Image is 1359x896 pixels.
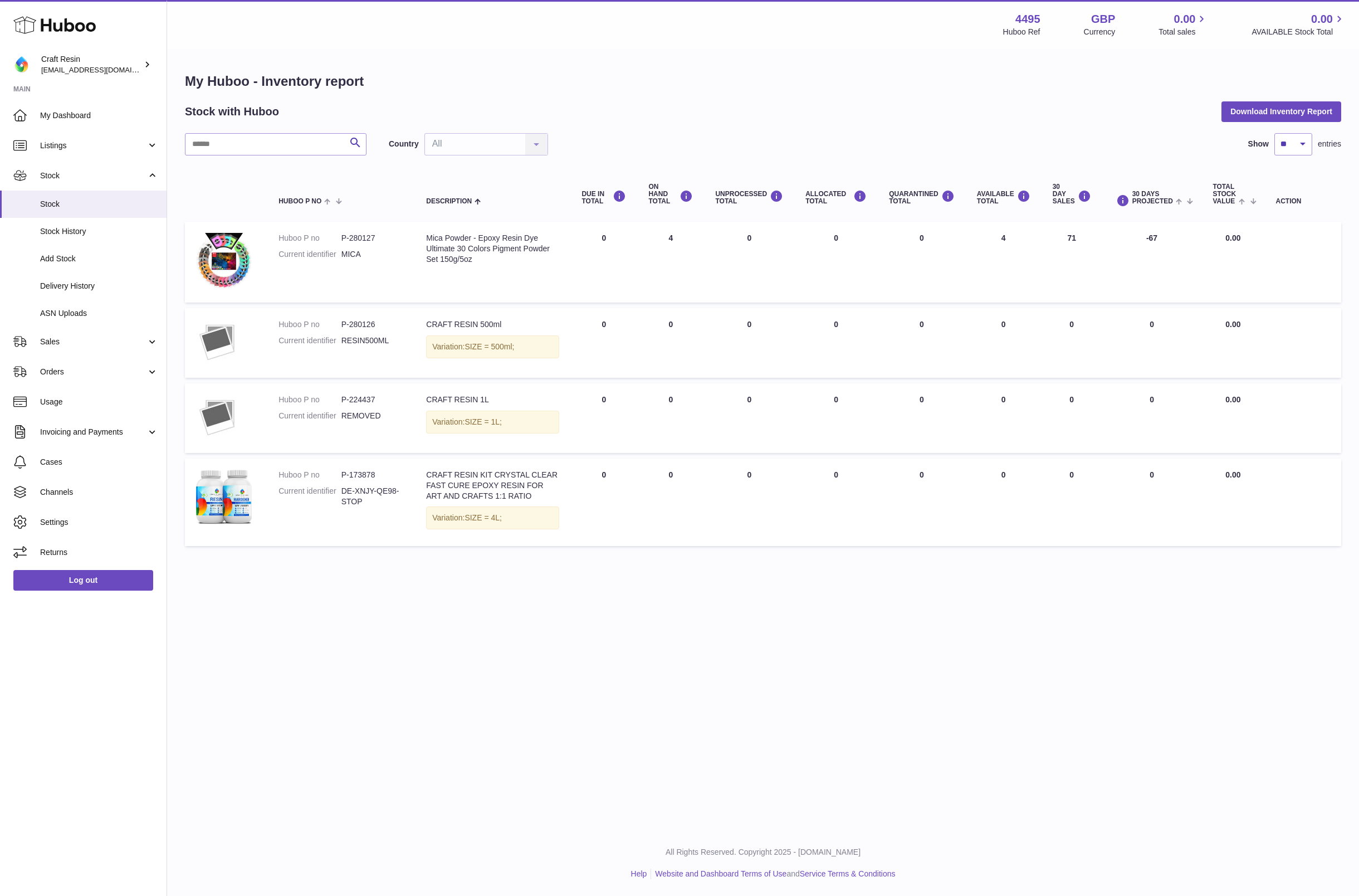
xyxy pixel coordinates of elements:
[1213,183,1236,206] span: Total stock value
[13,56,30,73] img: craftresinuk@gmail.com
[920,320,924,329] span: 0
[581,190,626,205] div: DUE IN TOTAL
[1042,383,1102,453] td: 0
[651,869,895,879] li: and
[40,308,158,319] span: ASN Uploads
[920,233,924,242] span: 0
[637,222,704,303] td: 4
[40,199,158,210] span: Stock
[41,54,141,75] div: Craft Resin
[426,395,559,405] div: CRAFT RESIN 1L
[40,171,146,181] span: Stock
[1053,183,1091,206] div: 30 DAY SALES
[1042,308,1102,378] td: 0
[40,517,158,528] span: Settings
[278,198,321,205] span: Huboo P no
[1225,470,1240,479] span: 0.00
[185,72,1341,90] h1: My Huboo - Inventory report
[1091,12,1115,27] strong: GBP
[794,308,878,378] td: 0
[426,198,472,205] span: Description
[41,65,164,74] span: [EMAIL_ADDRESS][DOMAIN_NAME]
[1174,12,1196,27] span: 0.00
[637,459,704,547] td: 0
[1158,27,1208,37] span: Total sales
[426,335,559,358] div: Variation:
[278,335,341,346] dt: Current identifier
[176,847,1350,858] p: All Rights Reserved. Copyright 2025 - [DOMAIN_NAME]
[278,411,341,421] dt: Current identifier
[1132,191,1173,205] span: 30 DAYS PROJECTED
[40,337,146,347] span: Sales
[278,319,341,330] dt: Huboo P no
[426,470,559,501] div: CRAFT RESIN KIT CRYSTAL CLEAR FAST CURE EPOXY RESIN FOR ART AND CRAFTS 1:1 RATIO
[794,222,878,303] td: 0
[196,233,252,289] img: product image
[1003,27,1040,37] div: Huboo Ref
[655,869,786,878] a: Website and Dashboard Terms of Use
[1318,139,1341,149] span: entries
[341,319,404,330] dd: P-280126
[40,547,158,558] span: Returns
[40,457,158,468] span: Cases
[966,459,1042,547] td: 0
[40,254,158,264] span: Add Stock
[1158,12,1208,37] a: 0.00 Total sales
[1276,198,1330,205] div: Action
[800,869,896,878] a: Service Terms & Conditions
[715,190,783,205] div: UNPROCESSED Total
[1225,395,1240,404] span: 0.00
[1252,12,1346,37] a: 0.00 AVAILABLE Stock Total
[341,335,404,346] dd: RESIN500ML
[278,486,341,507] dt: Current identifier
[341,395,404,405] dd: P-224437
[341,249,404,260] dd: MICA
[977,190,1030,205] div: AVAILABLE Total
[794,383,878,453] td: 0
[966,383,1042,453] td: 0
[341,411,404,421] dd: REMOVED
[40,487,158,498] span: Channels
[1102,383,1202,453] td: 0
[794,459,878,547] td: 0
[966,222,1042,303] td: 4
[704,308,794,378] td: 0
[426,233,559,265] div: Mica Powder - Epoxy Resin Dye Ultimate 30 Colors Pigment Powder Set 150g/5oz
[278,249,341,260] dt: Current identifier
[1042,222,1102,303] td: 71
[1311,12,1333,27] span: 0.00
[1248,139,1269,149] label: Show
[426,507,559,529] div: Variation:
[1225,320,1240,329] span: 0.00
[40,226,158,237] span: Stock History
[1225,233,1240,242] span: 0.00
[805,190,867,205] div: ALLOCATED Total
[704,383,794,453] td: 0
[1084,27,1116,37] div: Currency
[278,395,341,405] dt: Huboo P no
[920,470,924,479] span: 0
[631,869,647,878] a: Help
[570,383,637,453] td: 0
[465,513,502,522] span: SIZE = 4L;
[704,222,794,303] td: 0
[465,342,514,351] span: SIZE = 500ml;
[40,140,146,151] span: Listings
[570,222,637,303] td: 0
[40,367,146,377] span: Orders
[341,486,404,507] dd: DE-XNJY-QE98-STOP
[1221,101,1341,121] button: Download Inventory Report
[196,470,252,525] img: product image
[648,183,693,206] div: ON HAND Total
[704,459,794,547] td: 0
[389,139,419,149] label: Country
[920,395,924,404] span: 0
[1042,459,1102,547] td: 0
[426,319,559,330] div: CRAFT RESIN 500ml
[1102,222,1202,303] td: -67
[1102,308,1202,378] td: 0
[637,308,704,378] td: 0
[1102,459,1202,547] td: 0
[426,411,559,434] div: Variation:
[637,383,704,453] td: 0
